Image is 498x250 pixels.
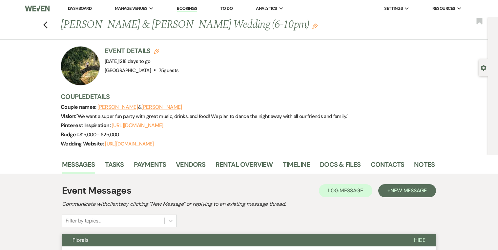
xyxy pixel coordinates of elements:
[62,200,436,208] h2: Communicate with clients by clicking "New Message" or replying to an existing message thread.
[25,2,50,15] img: Weven Logo
[404,234,436,246] button: Hide
[312,23,318,29] button: Edit
[62,184,131,198] h1: Event Messages
[177,6,197,12] a: Bookings
[120,58,151,65] span: 218 days to go
[66,217,101,225] div: Filter by topics...
[283,159,310,174] a: Timeline
[73,237,89,243] span: Florals
[176,159,205,174] a: Vendors
[62,159,95,174] a: Messages
[134,159,166,174] a: Payments
[61,113,76,120] span: Vision:
[118,58,150,65] span: |
[112,122,163,129] a: [URL][DOMAIN_NAME]
[61,131,79,138] span: Budget:
[97,105,138,110] button: [PERSON_NAME]
[61,140,105,147] span: Wedding Website:
[61,104,97,110] span: Couple names:
[97,104,182,110] span: &
[105,159,124,174] a: Tasks
[61,17,355,33] h1: [PERSON_NAME] & [PERSON_NAME] Wedding (6-10pm)
[256,5,277,12] span: Analytics
[61,92,428,101] h3: Couple Details
[414,159,435,174] a: Notes
[68,6,92,11] a: Dashboard
[414,237,425,243] span: Hide
[62,234,404,246] button: Florals
[159,67,179,74] span: 75 guests
[378,184,436,197] button: +New Message
[61,122,112,129] span: Pinterest Inspiration:
[319,184,372,197] button: Log Message
[105,67,151,74] span: [GEOGRAPHIC_DATA]
[220,6,233,11] a: To Do
[79,131,119,138] span: $15,000 - $25,000
[115,5,147,12] span: Manage Venues
[141,105,182,110] button: [PERSON_NAME]
[320,159,361,174] a: Docs & Files
[105,46,178,55] h3: Event Details
[384,5,403,12] span: Settings
[390,187,427,194] span: New Message
[481,64,487,70] button: Open lead details
[328,187,363,194] span: Log Message
[371,159,405,174] a: Contacts
[432,5,455,12] span: Resources
[216,159,273,174] a: Rental Overview
[76,113,348,120] span: " We want a super fun party with great music, drinks, and food! We plan to dance the night away w...
[105,141,154,147] a: [URL][DOMAIN_NAME]
[105,58,151,65] span: [DATE]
